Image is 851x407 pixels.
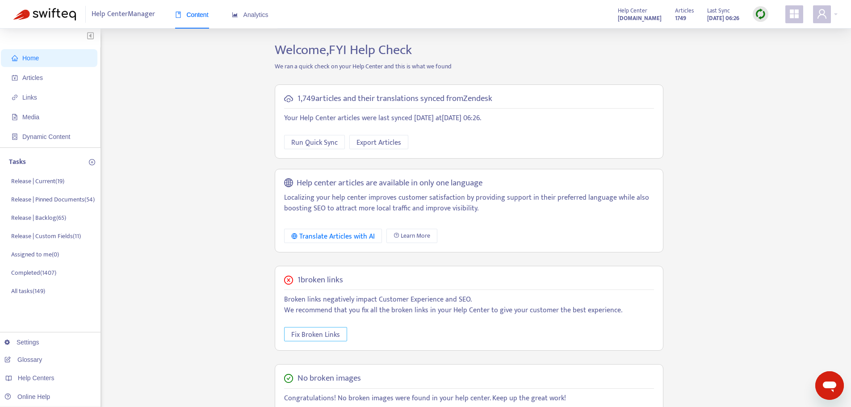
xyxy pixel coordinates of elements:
[4,356,42,363] a: Glossary
[284,374,293,383] span: check-circle
[298,94,492,104] h5: 1,749 articles and their translations synced from Zendesk
[275,39,412,61] span: Welcome, FYI Help Check
[175,12,181,18] span: book
[284,193,654,214] p: Localizing your help center improves customer satisfaction by providing support in their preferre...
[755,8,766,20] img: sync.dc5367851b00ba804db3.png
[401,231,430,241] span: Learn More
[232,11,268,18] span: Analytics
[618,13,662,23] a: [DOMAIN_NAME]
[284,393,654,404] p: Congratulations! No broken images were found in your help center. Keep up the great work!
[707,13,739,23] strong: [DATE] 06:26
[284,294,654,316] p: Broken links negatively impact Customer Experience and SEO. We recommend that you fix all the bro...
[675,6,694,16] span: Articles
[12,55,18,61] span: home
[12,75,18,81] span: account-book
[18,374,54,382] span: Help Centers
[291,329,340,340] span: Fix Broken Links
[268,62,670,71] p: We ran a quick check on your Help Center and this is what we found
[12,114,18,120] span: file-image
[22,94,37,101] span: Links
[284,94,293,103] span: cloud-sync
[284,135,345,149] button: Run Quick Sync
[356,137,401,148] span: Export Articles
[291,137,338,148] span: Run Quick Sync
[297,178,482,189] h5: Help center articles are available in only one language
[675,13,686,23] strong: 1749
[284,178,293,189] span: global
[11,250,59,259] p: Assigned to me ( 0 )
[175,11,209,18] span: Content
[4,339,39,346] a: Settings
[298,373,361,384] h5: No broken images
[232,12,238,18] span: area-chart
[284,327,347,341] button: Fix Broken Links
[4,393,50,400] a: Online Help
[89,159,95,165] span: plus-circle
[11,268,56,277] p: Completed ( 1407 )
[11,176,64,186] p: Release | Current ( 19 )
[92,6,155,23] span: Help Center Manager
[11,231,81,241] p: Release | Custom Fields ( 11 )
[298,275,343,285] h5: 1 broken links
[11,286,45,296] p: All tasks ( 149 )
[349,135,408,149] button: Export Articles
[284,276,293,285] span: close-circle
[11,195,95,204] p: Release | Pinned Documents ( 54 )
[22,133,70,140] span: Dynamic Content
[817,8,827,19] span: user
[22,113,39,121] span: Media
[22,55,39,62] span: Home
[291,231,375,242] div: Translate Articles with AI
[12,94,18,101] span: link
[789,8,800,19] span: appstore
[386,229,437,243] a: Learn More
[707,6,730,16] span: Last Sync
[11,213,66,222] p: Release | Backlog ( 65 )
[284,229,382,243] button: Translate Articles with AI
[12,134,18,140] span: container
[13,8,76,21] img: Swifteq
[22,74,43,81] span: Articles
[618,6,647,16] span: Help Center
[815,371,844,400] iframe: Button to launch messaging window
[9,157,26,168] p: Tasks
[284,113,654,124] p: Your Help Center articles were last synced [DATE] at [DATE] 06:26 .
